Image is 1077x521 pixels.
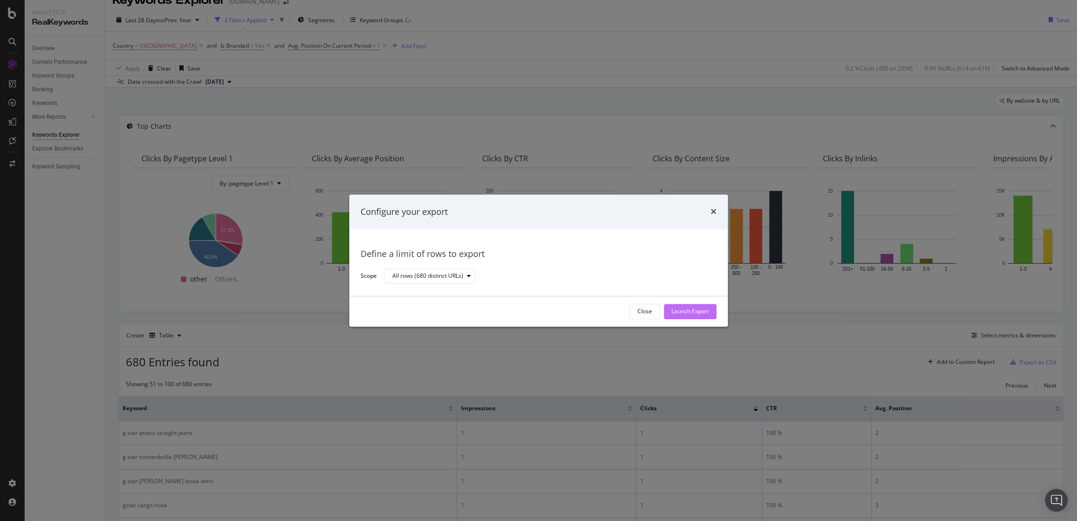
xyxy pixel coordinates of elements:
[671,308,709,316] div: Launch Export
[349,194,728,327] div: modal
[361,248,716,261] div: Define a limit of rows to export
[1045,489,1068,512] div: Open Intercom Messenger
[637,308,652,316] div: Close
[361,272,377,282] label: Scope
[664,304,716,319] button: Launch Export
[384,269,475,284] button: All rows (680 distinct URLs)
[711,206,716,218] div: times
[629,304,660,319] button: Close
[361,206,448,218] div: Configure your export
[392,274,463,279] div: All rows (680 distinct URLs)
